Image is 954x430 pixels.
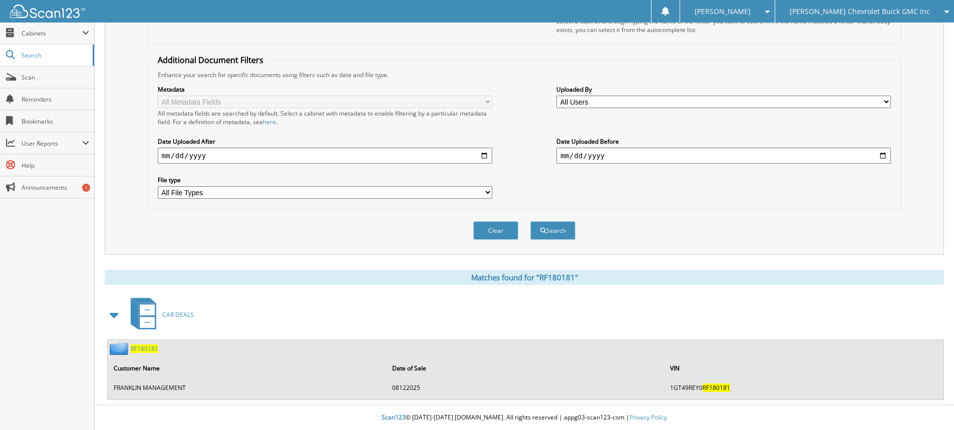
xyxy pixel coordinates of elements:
[158,176,492,184] label: File type
[556,137,891,146] label: Date Uploaded Before
[22,95,89,104] span: Reminders
[263,118,276,126] a: here
[703,383,730,392] span: RF180181
[110,342,131,355] img: folder2.png
[473,221,518,240] button: Clear
[158,85,492,94] label: Metadata
[22,183,89,192] span: Announcements
[387,358,665,378] th: Date of Sale
[695,9,751,15] span: [PERSON_NAME]
[22,73,89,82] span: Scan
[109,379,386,396] td: FRANKLIN MANAGEMENT
[556,85,891,94] label: Uploaded By
[382,413,406,421] span: Scan123
[530,221,575,240] button: Search
[790,9,930,15] span: [PERSON_NAME] Chevrolet Buick GMC Inc
[95,405,954,430] div: © [DATE]-[DATE] [DOMAIN_NAME]. All rights reserved | appg03-scan123-com |
[22,117,89,126] span: Bookmarks
[665,379,942,396] td: 1GT49REY0
[158,137,492,146] label: Date Uploaded After
[22,161,89,170] span: Help
[153,55,268,66] legend: Additional Document Filters
[10,5,85,18] img: scan123-logo-white.svg
[22,29,82,38] span: Cabinets
[22,51,88,60] span: Search
[153,71,896,79] div: Enhance your search for specific documents using filters such as date and file type.
[162,310,194,319] span: CAR DEALS
[387,379,665,396] td: 08122025
[131,344,158,353] a: RF180181
[158,109,492,126] div: All metadata fields are searched by default. Select a cabinet with metadata to enable filtering b...
[556,17,891,34] div: Select a cabinet and begin typing the name of the folder you want to search in. If the name match...
[105,270,944,285] div: Matches found for "RF180181"
[629,413,667,421] a: Privacy Policy
[125,295,194,334] a: CAR DEALS
[109,358,386,378] th: Customer Name
[158,148,492,164] input: start
[665,358,942,378] th: VIN
[82,184,90,192] div: 1
[22,139,82,148] span: User Reports
[556,148,891,164] input: end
